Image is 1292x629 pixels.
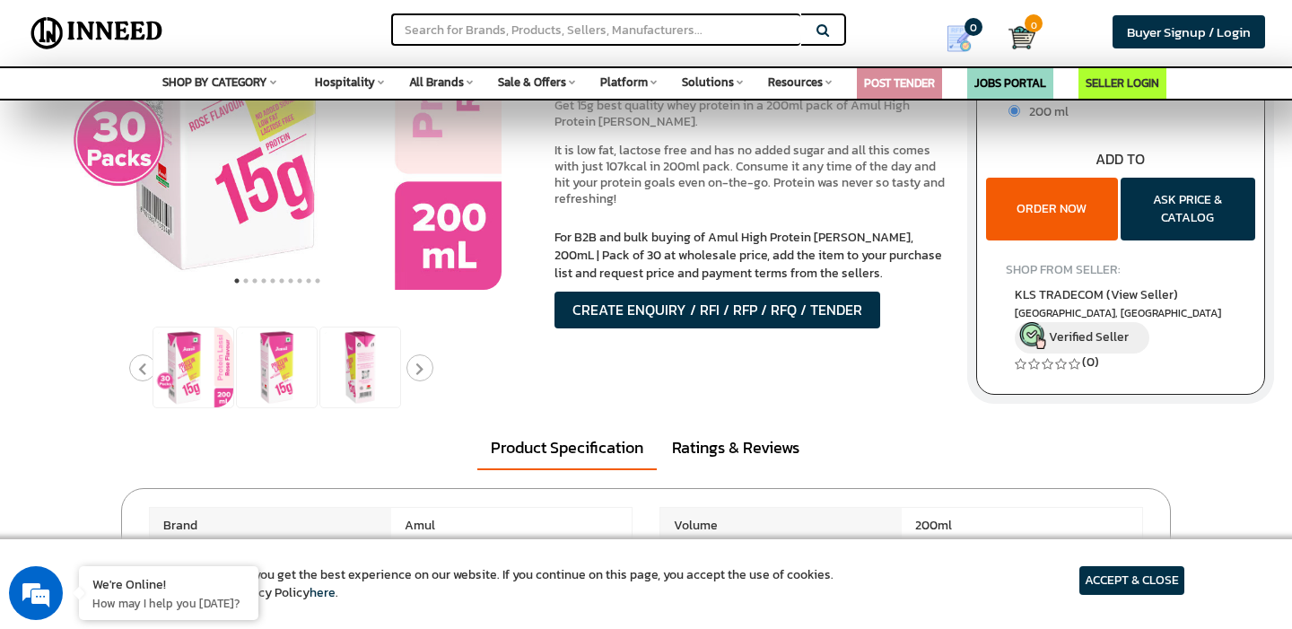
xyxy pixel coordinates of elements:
img: Amul High Protein Rose Lassi, 200mL [237,328,317,407]
button: 1 [232,272,241,290]
button: 6 [277,272,286,290]
a: SELLER LOGIN [1086,74,1159,92]
div: Chat with us now [93,100,301,124]
div: Minimize live chat window [294,9,337,52]
button: Next [406,354,433,381]
button: 9 [304,272,313,290]
img: Amul High Protein Rose Lassi, 200mL [320,328,400,407]
div: ADD TO [977,149,1265,170]
a: Product Specification [477,427,657,470]
a: my Quotes 0 [924,18,1008,59]
button: ASK PRICE & CATALOG [1121,178,1255,240]
span: KLS TRADECOM [1015,285,1178,304]
span: 0 [965,18,982,36]
em: Driven by SalesIQ [141,410,228,423]
a: (0) [1082,353,1099,371]
p: For B2B and bulk buying of Amul High Protein [PERSON_NAME], 200mL | Pack of 30 at wholesale price... [554,229,949,283]
input: Search for Brands, Products, Sellers, Manufacturers... [391,13,800,46]
a: KLS TRADECOM (View Seller) [GEOGRAPHIC_DATA], [GEOGRAPHIC_DATA] Verified Seller [1015,285,1227,354]
article: ACCEPT & CLOSE [1079,566,1184,595]
span: We're online! [104,196,248,377]
span: Verified Seller [1049,328,1129,346]
textarea: Type your message and hit 'Enter' [9,430,342,493]
span: East Delhi [1015,306,1227,321]
p: How may I help you today? [92,595,245,611]
p: Get 15g best quality whey protein in a 200ml pack of Amul High Protein [PERSON_NAME]. [554,98,949,130]
button: 8 [295,272,304,290]
span: 200 ml [1020,102,1069,121]
img: inneed-verified-seller-icon.png [1019,322,1046,349]
span: SHOP BY CATEGORY [162,74,267,91]
article: We use cookies to ensure you get the best experience on our website. If you continue on this page... [108,566,834,602]
a: Buyer Signup / Login [1113,15,1265,48]
div: We're Online! [92,575,245,592]
button: ORDER NOW [986,178,1118,240]
img: logo_Zg8I0qSkbAqR2WFHt3p6CTuqpyXMFPubPcD2OT02zFN43Cy9FUNNG3NEPhM_Q1qe_.png [31,108,75,118]
button: 2 [241,272,250,290]
span: 200ml [902,508,1143,544]
span: Platform [600,74,648,91]
h4: SHOP FROM SELLER: [1006,263,1235,276]
img: Cart [1008,24,1035,51]
a: Ratings & Reviews [659,427,813,468]
span: Volume [660,508,902,544]
span: 0 [1025,14,1043,32]
a: Cart 0 [1008,18,1021,57]
img: salesiqlogo_leal7QplfZFryJ6FIlVepeu7OftD7mt8q6exU6-34PB8prfIgodN67KcxXM9Y7JQ_.png [124,411,136,422]
span: Brand [150,508,391,544]
img: Amul High Protein Rose Lassi, 200mL [153,328,233,407]
button: CREATE ENQUIRY / RFI / RFP / RFQ / TENDER [554,292,880,328]
button: 7 [286,272,295,290]
span: Sale & Offers [498,74,566,91]
a: JOBS PORTAL [974,74,1046,92]
img: Show My Quotes [946,25,973,52]
a: POST TENDER [864,74,935,92]
span: Solutions [682,74,734,91]
span: Resources [768,74,823,91]
button: 5 [268,272,277,290]
button: Previous [129,354,156,381]
button: 4 [259,272,268,290]
button: 3 [250,272,259,290]
a: here [310,583,336,602]
p: It is low fat, lactose free and has no added sugar and all this comes with just 107kcal in 200ml ... [554,143,949,207]
span: Buyer Signup / Login [1127,22,1251,42]
button: 10 [313,272,322,290]
span: Hospitality [315,74,375,91]
img: Inneed.Market [24,11,170,56]
span: All Brands [409,74,464,91]
span: Amul [391,508,633,544]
